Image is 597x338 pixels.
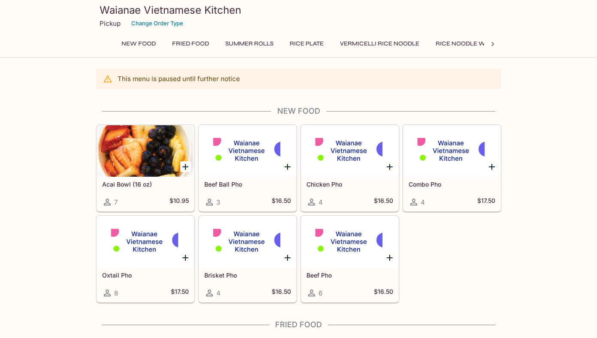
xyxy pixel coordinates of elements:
div: Chicken Pho [301,125,398,177]
h5: $16.50 [272,197,291,207]
button: Add Chicken Pho [385,161,395,172]
a: Acai Bowl (16 oz)7$10.95 [97,125,194,211]
button: Add Beef Ball Pho [282,161,293,172]
span: 4 [216,289,221,297]
span: 8 [114,289,118,297]
h5: Acai Bowl (16 oz) [102,181,189,188]
div: Brisket Pho [199,216,296,268]
h4: Fried Food [96,320,501,329]
button: Change Order Type [127,17,187,30]
button: Add Beef Pho [385,252,395,263]
button: Rice Noodle with Soup (Pho) [431,38,536,50]
a: Combo Pho4$17.50 [403,125,501,211]
h5: $17.50 [477,197,495,207]
span: 4 [421,198,425,206]
h5: Chicken Pho [306,181,393,188]
button: Add Combo Pho [487,161,497,172]
button: Add Brisket Pho [282,252,293,263]
h5: Beef Ball Pho [204,181,291,188]
a: Brisket Pho4$16.50 [199,216,297,302]
a: Beef Ball Pho3$16.50 [199,125,297,211]
h3: Waianae Vietnamese Kitchen [100,3,498,17]
span: 4 [318,198,323,206]
span: 3 [216,198,220,206]
h5: Brisket Pho [204,272,291,279]
h5: $16.50 [374,197,393,207]
h5: $10.95 [170,197,189,207]
span: 6 [318,289,322,297]
h5: Beef Pho [306,272,393,279]
button: Add Oxtail Pho [180,252,191,263]
a: Chicken Pho4$16.50 [301,125,399,211]
h5: $17.50 [171,288,189,298]
p: Pickup [100,19,121,27]
span: 7 [114,198,118,206]
h5: $16.50 [272,288,291,298]
button: Summer Rolls [221,38,278,50]
button: Vermicelli Rice Noodle [335,38,424,50]
div: Beef Ball Pho [199,125,296,177]
button: Add Acai Bowl (16 oz) [180,161,191,172]
div: Acai Bowl (16 oz) [97,125,194,177]
h5: Combo Pho [409,181,495,188]
div: Oxtail Pho [97,216,194,268]
button: New Food [117,38,161,50]
a: Beef Pho6$16.50 [301,216,399,302]
h5: Oxtail Pho [102,272,189,279]
p: This menu is paused until further notice [118,75,240,83]
div: Beef Pho [301,216,398,268]
a: Oxtail Pho8$17.50 [97,216,194,302]
button: Fried Food [167,38,214,50]
h4: New Food [96,106,501,116]
h5: $16.50 [374,288,393,298]
button: Rice Plate [285,38,328,50]
div: Combo Pho [403,125,500,177]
